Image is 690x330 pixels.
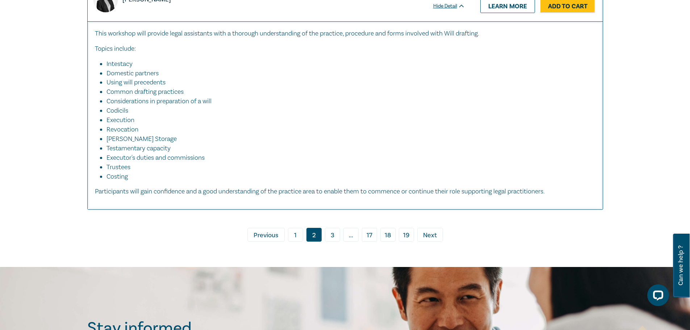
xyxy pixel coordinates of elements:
[343,228,359,242] span: ...
[417,228,443,242] a: Next
[106,163,588,172] li: Trustees
[106,134,588,144] li: [PERSON_NAME] Storage
[95,44,595,54] p: Topics include:
[106,144,588,153] li: Testamentary capacity
[362,228,377,242] a: 17
[106,59,588,69] li: Intestacy
[106,125,588,134] li: Revocation
[106,78,588,87] li: Using will precedents
[106,172,595,181] li: Costing
[106,87,588,97] li: Common drafting practices
[677,238,684,293] span: Can we help ?
[423,231,437,240] span: Next
[306,228,322,242] a: 2
[95,187,595,196] p: Participants will gain confidence and a good understanding of the practice area to enable them to...
[380,228,396,242] a: 18
[106,153,588,163] li: Executor's duties and commissions
[325,228,340,242] a: 3
[106,116,588,125] li: Execution
[433,3,473,10] div: Hide Detail
[254,231,278,240] span: Previous
[106,97,588,106] li: Considerations in preparation of a will
[288,228,303,242] a: 1
[106,69,588,78] li: Domestic partners
[106,106,588,116] li: Codicils
[641,281,672,312] iframe: LiveChat chat widget
[399,228,414,242] a: 19
[247,228,285,242] a: Previous
[95,29,595,38] p: This workshop will provide legal assistants with a thorough understanding of the practice, proced...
